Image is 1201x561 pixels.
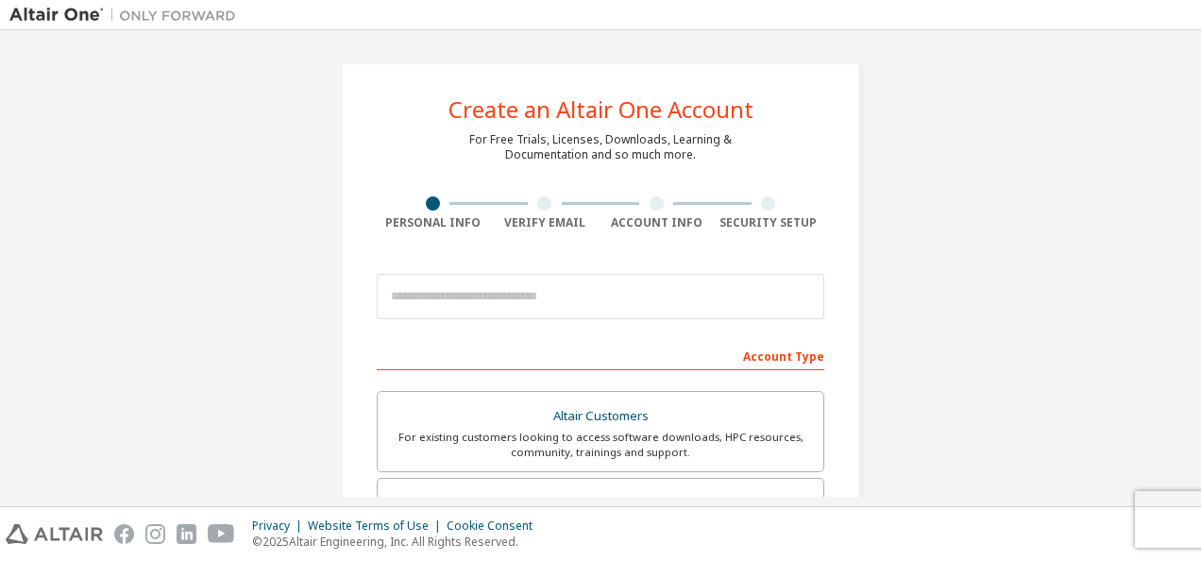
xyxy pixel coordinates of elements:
div: Privacy [252,518,308,534]
div: Security Setup [713,215,825,230]
div: Altair Customers [389,403,812,430]
div: Personal Info [377,215,489,230]
div: For existing customers looking to access software downloads, HPC resources, community, trainings ... [389,430,812,460]
div: For Free Trials, Licenses, Downloads, Learning & Documentation and so much more. [469,132,732,162]
div: Verify Email [489,215,601,230]
div: Create an Altair One Account [448,98,753,121]
img: instagram.svg [145,524,165,544]
img: altair_logo.svg [6,524,103,544]
div: Cookie Consent [447,518,544,534]
img: Altair One [9,6,245,25]
img: linkedin.svg [177,524,196,544]
p: © 2025 Altair Engineering, Inc. All Rights Reserved. [252,534,544,550]
img: facebook.svg [114,524,134,544]
div: Website Terms of Use [308,518,447,534]
img: youtube.svg [208,524,235,544]
div: Account Type [377,340,824,370]
div: Students [389,490,812,517]
div: Account Info [600,215,713,230]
